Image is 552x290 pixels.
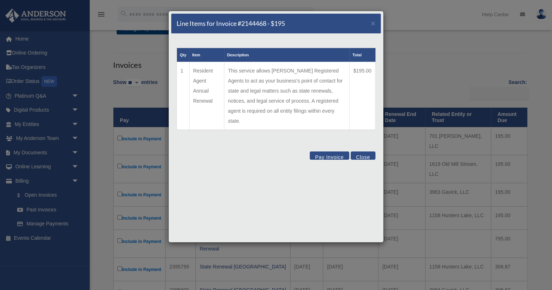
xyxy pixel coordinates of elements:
th: Description [224,48,350,62]
button: Close [371,19,375,27]
th: Qty [177,48,190,62]
span: × [371,19,375,27]
th: Item [189,48,224,62]
th: Total [350,48,375,62]
h5: Line Items for Invoice #2144468 - $195 [177,19,285,28]
td: $195.00 [350,62,375,130]
button: Pay Invoice [310,151,349,160]
td: This service allows [PERSON_NAME] Registered Agents to act as your business's point of contact fo... [224,62,350,130]
td: Resident Agent Annual Renewal [189,62,224,130]
button: Close [351,151,375,160]
td: 1 [177,62,190,130]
